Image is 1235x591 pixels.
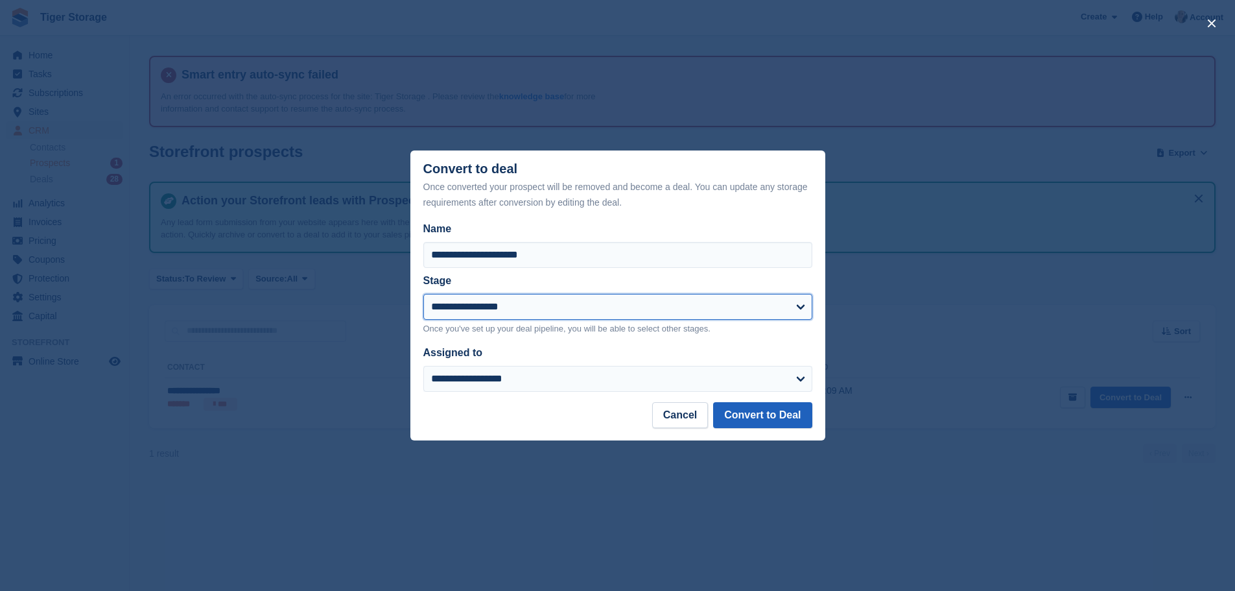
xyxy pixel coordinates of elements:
label: Stage [423,275,452,286]
button: Convert to Deal [713,402,812,428]
button: Cancel [652,402,708,428]
label: Name [423,221,812,237]
button: close [1201,13,1222,34]
div: Convert to deal [423,162,812,210]
p: Once you've set up your deal pipeline, you will be able to select other stages. [423,322,812,335]
div: Once converted your prospect will be removed and become a deal. You can update any storage requir... [423,179,812,210]
label: Assigned to [423,347,483,358]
